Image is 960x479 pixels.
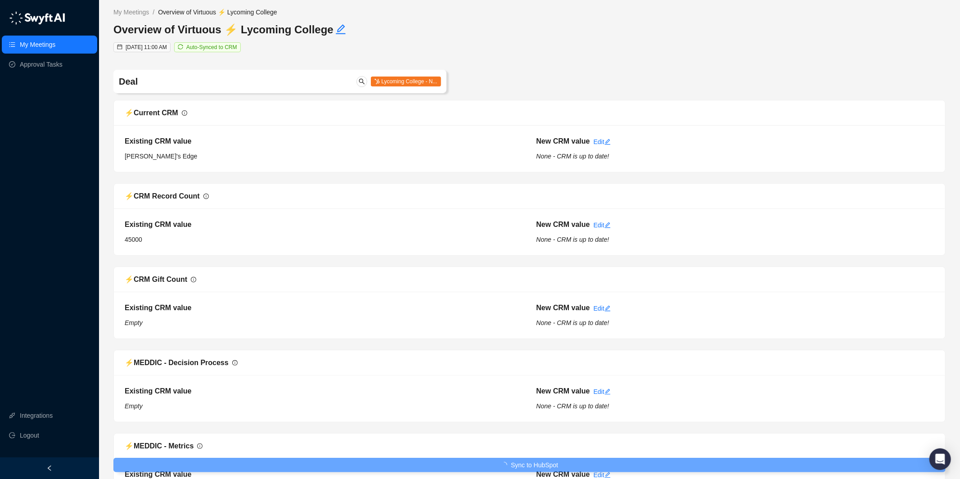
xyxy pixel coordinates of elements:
a: Integrations [20,407,53,425]
li: / [153,7,154,17]
span: edit [604,389,611,395]
a: Edit [594,221,611,229]
span: Logout [20,426,39,444]
span: calendar [117,44,122,50]
i: None - CRM is up to date! [536,153,609,160]
a: Edit [594,305,611,312]
h5: New CRM value [536,219,590,230]
span: edit [604,305,611,312]
h5: Existing CRM value [125,303,523,313]
span: edit [335,24,346,35]
span: ⚡️ CRM Gift Count [125,276,187,283]
div: Open Intercom Messenger [929,448,951,470]
span: edit [604,139,611,145]
button: Edit [335,23,346,37]
span: edit [604,222,611,228]
span: sync [178,44,183,50]
span: info-circle [191,277,196,282]
span: ⚡️ CRM Record Count [125,192,200,200]
span: loading [501,462,507,468]
span: info-circle [197,443,203,449]
span: Overview of Virtuous ⚡️ Lycoming College [158,9,277,16]
span: [DATE] 11:00 AM [126,44,167,50]
a: My Meetings [20,36,55,54]
span: logout [9,432,15,438]
span: search [359,78,365,85]
span: ⚡️ Current CRM [125,109,178,117]
h5: Existing CRM value [125,136,523,147]
a: Edit [594,471,611,479]
span: ⚡️ MEDDIC - Metrics [125,442,194,450]
span: ⚡️ MEDDIC - Decision Process [125,359,229,366]
span: 45000 [125,236,142,243]
span: info-circle [203,194,209,199]
i: None - CRM is up to date! [536,402,609,410]
span: left [46,465,53,471]
span: [PERSON_NAME]'s Edge [125,153,197,160]
i: None - CRM is up to date! [536,319,609,326]
h5: Existing CRM value [125,386,523,397]
span: info-circle [182,110,187,116]
h5: New CRM value [536,386,590,397]
span: Sync to HubSpot [511,460,558,470]
a: My Meetings [112,7,151,17]
h4: Deal [119,75,304,88]
a: Edit [594,138,611,145]
h5: New CRM value [536,136,590,147]
span: info-circle [232,360,238,366]
h3: Overview of Virtuous ⚡️ Lycoming College [113,23,530,37]
h5: New CRM value [536,303,590,313]
a: Lycoming College - N... [371,77,441,85]
h5: Existing CRM value [125,219,523,230]
i: None - CRM is up to date! [536,236,609,243]
i: Empty [125,319,143,326]
span: Lycoming College - N... [371,77,441,86]
span: edit [604,472,611,478]
i: Empty [125,402,143,410]
a: Approval Tasks [20,55,63,73]
img: logo-05li4sbe.png [9,11,65,25]
button: Sync to HubSpot [113,458,946,472]
span: Auto-Synced to CRM [186,44,237,50]
a: Edit [594,388,611,395]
